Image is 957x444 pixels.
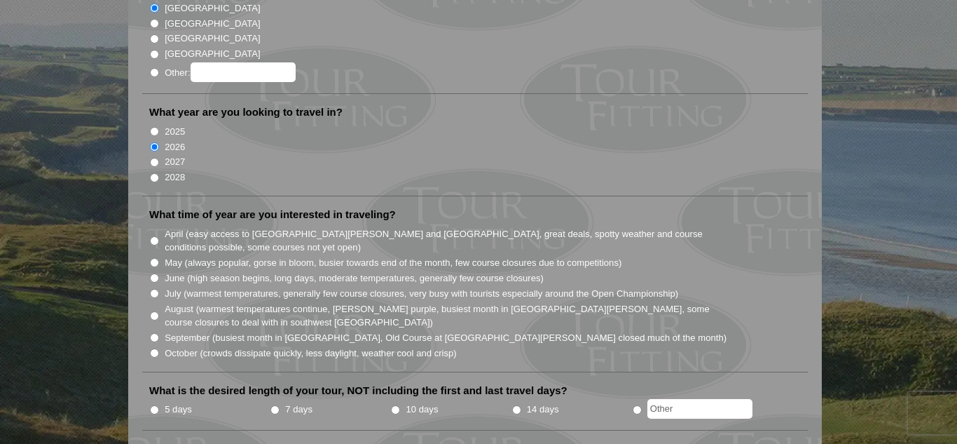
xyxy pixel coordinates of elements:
[165,256,621,270] label: May (always popular, gorse in bloom, busier towards end of the month, few course closures due to ...
[285,403,312,417] label: 7 days
[406,403,439,417] label: 10 days
[647,399,752,419] input: Other
[165,271,544,285] label: June (high season begins, long days, moderate temperatures, generally few course closures)
[165,17,260,31] label: [GEOGRAPHIC_DATA]
[527,403,559,417] label: 14 days
[191,62,296,82] input: Other:
[165,62,295,82] label: Other:
[165,1,260,15] label: [GEOGRAPHIC_DATA]
[165,155,185,169] label: 2027
[149,384,567,398] label: What is the desired length of your tour, NOT including the first and last travel days?
[165,331,727,345] label: September (busiest month in [GEOGRAPHIC_DATA], Old Course at [GEOGRAPHIC_DATA][PERSON_NAME] close...
[165,302,728,330] label: August (warmest temperatures continue, [PERSON_NAME] purple, busiest month in [GEOGRAPHIC_DATA][P...
[165,287,678,301] label: July (warmest temperatures, generally few course closures, very busy with tourists especially aro...
[149,105,343,119] label: What year are you looking to travel in?
[165,32,260,46] label: [GEOGRAPHIC_DATA]
[165,347,457,361] label: October (crowds dissipate quickly, less daylight, weather cool and crisp)
[165,227,728,255] label: April (easy access to [GEOGRAPHIC_DATA][PERSON_NAME] and [GEOGRAPHIC_DATA], great deals, spotty w...
[165,47,260,61] label: [GEOGRAPHIC_DATA]
[165,125,185,139] label: 2025
[149,208,396,222] label: What time of year are you interested in traveling?
[165,170,185,184] label: 2028
[165,140,185,154] label: 2026
[165,403,192,417] label: 5 days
